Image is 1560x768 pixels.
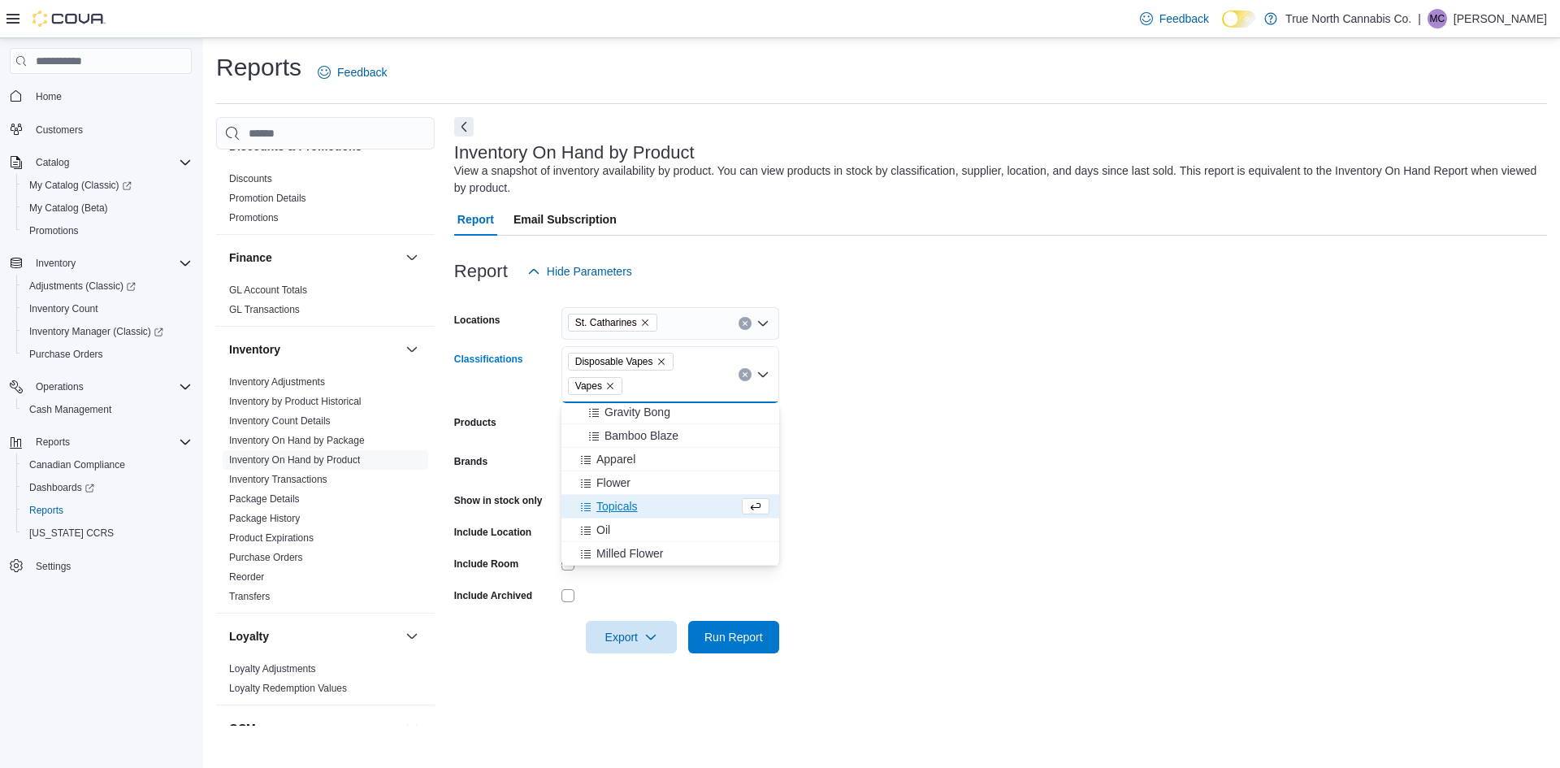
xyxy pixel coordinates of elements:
[23,322,170,341] a: Inventory Manager (Classic)
[229,474,327,485] a: Inventory Transactions
[229,513,300,524] a: Package History
[3,151,198,174] button: Catalog
[29,527,114,540] span: [US_STATE] CCRS
[457,203,494,236] span: Report
[229,249,272,266] h3: Finance
[16,398,198,421] button: Cash Management
[29,348,103,361] span: Purchase Orders
[16,499,198,522] button: Reports
[23,276,192,296] span: Adjustments (Classic)
[3,431,198,453] button: Reports
[29,153,76,172] button: Catalog
[229,434,365,447] span: Inventory On Hand by Package
[229,376,325,388] a: Inventory Adjustments
[229,720,256,736] h3: OCM
[16,275,198,297] a: Adjustments (Classic)
[561,448,779,471] button: Apparel
[229,663,316,675] a: Loyalty Adjustments
[229,192,306,205] span: Promotion Details
[32,11,106,27] img: Cova
[454,353,523,366] label: Classifications
[596,522,610,538] span: Oil
[29,377,192,397] span: Operations
[337,64,387,80] span: Feedback
[29,202,108,215] span: My Catalog (Beta)
[23,322,192,341] span: Inventory Manager (Classic)
[521,255,639,288] button: Hide Parameters
[16,343,198,366] button: Purchase Orders
[229,341,399,358] button: Inventory
[29,119,192,140] span: Customers
[16,522,198,545] button: [US_STATE] CCRS
[402,248,422,267] button: Finance
[596,498,638,514] span: Topicals
[1418,9,1421,28] p: |
[29,556,192,576] span: Settings
[29,403,111,416] span: Cash Management
[36,380,84,393] span: Operations
[229,284,307,297] span: GL Account Totals
[229,682,347,695] span: Loyalty Redemption Values
[229,415,331,427] a: Inventory Count Details
[16,197,198,219] button: My Catalog (Beta)
[596,545,663,562] span: Milled Flower
[229,172,272,185] span: Discounts
[454,455,487,468] label: Brands
[229,492,300,505] span: Package Details
[229,532,314,544] a: Product Expirations
[311,56,393,89] a: Feedback
[216,51,301,84] h1: Reports
[216,169,435,234] div: Discounts & Promotions
[16,219,198,242] button: Promotions
[23,299,105,319] a: Inventory Count
[23,221,85,241] a: Promotions
[561,424,779,448] button: Bamboo Blaze
[575,378,602,394] span: Vapes
[229,395,362,408] span: Inventory by Product Historical
[568,353,674,371] span: Disposable Vapes
[575,354,653,370] span: Disposable Vapes
[23,523,192,543] span: Washington CCRS
[216,659,435,705] div: Loyalty
[229,375,325,388] span: Inventory Adjustments
[23,299,192,319] span: Inventory Count
[568,377,622,395] span: Vapes
[739,317,752,330] button: Clear input
[29,325,163,338] span: Inventory Manager (Classic)
[229,571,264,583] a: Reorder
[229,249,399,266] button: Finance
[216,280,435,326] div: Finance
[3,554,198,578] button: Settings
[229,628,399,644] button: Loyalty
[3,375,198,398] button: Operations
[29,153,192,172] span: Catalog
[402,718,422,738] button: OCM
[23,478,192,497] span: Dashboards
[454,143,695,163] h3: Inventory On Hand by Product
[547,263,632,280] span: Hide Parameters
[229,662,316,675] span: Loyalty Adjustments
[23,176,138,195] a: My Catalog (Classic)
[229,453,360,466] span: Inventory On Hand by Product
[596,451,635,467] span: Apparel
[402,340,422,359] button: Inventory
[3,84,198,107] button: Home
[605,381,615,391] button: Remove Vapes from selection in this group
[29,120,89,140] a: Customers
[704,629,763,645] span: Run Report
[604,404,670,420] span: Gravity Bong
[36,156,69,169] span: Catalog
[561,542,779,566] button: Milled Flower
[23,345,110,364] a: Purchase Orders
[29,557,77,576] a: Settings
[561,471,779,495] button: Flower
[16,453,198,476] button: Canadian Compliance
[454,314,500,327] label: Locations
[16,320,198,343] a: Inventory Manager (Classic)
[229,341,280,358] h3: Inventory
[229,628,269,644] h3: Loyalty
[402,627,422,646] button: Loyalty
[29,224,79,237] span: Promotions
[36,436,70,449] span: Reports
[1454,9,1547,28] p: [PERSON_NAME]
